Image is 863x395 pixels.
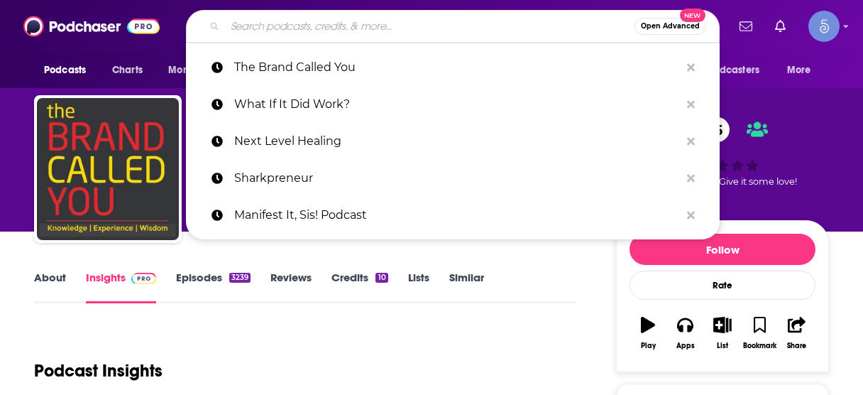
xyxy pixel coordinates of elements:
[616,108,829,196] div: 45Good podcast? Give it some love!
[808,11,840,42] span: Logged in as Spiral5-G1
[641,342,656,350] div: Play
[168,60,219,80] span: Monitoring
[648,176,797,187] span: Good podcast? Give it some love!
[682,57,780,84] button: open menu
[743,342,776,350] div: Bookmark
[34,360,163,382] h1: Podcast Insights
[234,123,680,160] p: Next Level Healing
[449,271,484,303] a: Similar
[734,14,758,38] a: Show notifications dropdown
[641,23,700,30] span: Open Advanced
[23,13,160,40] img: Podchaser - Follow, Share and Rate Podcasts
[186,49,720,86] a: The Brand Called You
[704,308,741,359] button: List
[808,11,840,42] button: Show profile menu
[331,271,387,303] a: Credits10
[666,308,703,359] button: Apps
[225,15,634,38] input: Search podcasts, credits, & more...
[34,57,104,84] button: open menu
[270,271,312,303] a: Reviews
[186,160,720,197] a: Sharkpreneur
[787,60,811,80] span: More
[158,57,237,84] button: open menu
[787,342,806,350] div: Share
[779,308,815,359] button: Share
[769,14,791,38] a: Show notifications dropdown
[630,234,815,265] button: Follow
[34,271,66,303] a: About
[112,60,143,80] span: Charts
[630,308,666,359] button: Play
[630,271,815,300] div: Rate
[131,273,156,284] img: Podchaser Pro
[186,197,720,234] a: Manifest It, Sis! Podcast
[808,11,840,42] img: User Profile
[676,342,695,350] div: Apps
[86,271,156,303] a: InsightsPodchaser Pro
[186,86,720,123] a: What If It Did Work?
[37,98,179,240] img: The Brand Called You
[680,9,705,22] span: New
[634,18,706,35] button: Open AdvancedNew
[229,273,251,283] div: 3239
[234,197,680,234] p: Manifest It, Sis! Podcast
[741,308,778,359] button: Bookmark
[186,10,720,43] div: Search podcasts, credits, & more...
[234,160,680,197] p: Sharkpreneur
[176,271,251,303] a: Episodes3239
[691,60,759,80] span: For Podcasters
[777,57,829,84] button: open menu
[103,57,151,84] a: Charts
[408,271,429,303] a: Lists
[375,273,387,283] div: 10
[234,49,680,86] p: The Brand Called You
[186,123,720,160] a: Next Level Healing
[234,86,680,123] p: What If It Did Work?
[44,60,86,80] span: Podcasts
[717,342,728,350] div: List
